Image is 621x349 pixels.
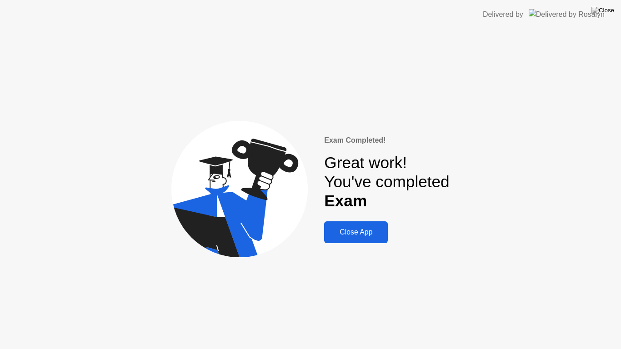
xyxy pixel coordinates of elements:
div: Exam Completed! [324,135,449,146]
button: Close App [324,221,388,243]
img: Delivered by Rosalyn [529,9,605,20]
div: Great work! You've completed [324,153,449,211]
div: Close App [327,228,385,236]
img: Close [591,7,614,14]
b: Exam [324,192,367,209]
div: Delivered by [483,9,523,20]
